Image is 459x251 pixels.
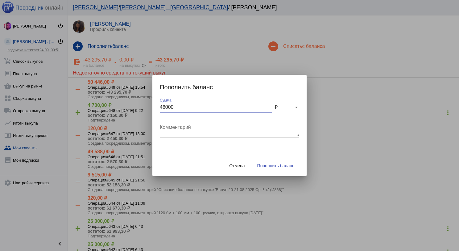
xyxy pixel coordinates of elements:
[160,82,299,92] h2: Пополнить баланс
[257,163,294,168] span: Пополнить баланс
[229,163,245,168] span: Отмена
[252,160,299,171] button: Пополнить баланс
[275,104,278,110] span: ₽
[224,160,250,171] button: Отмена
